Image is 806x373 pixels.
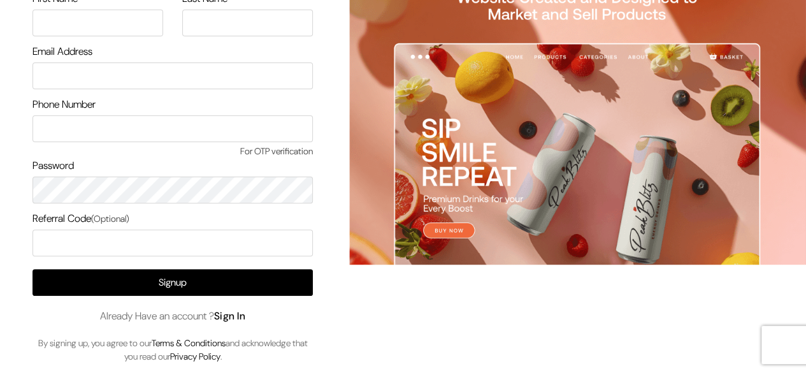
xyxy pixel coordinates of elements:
[32,158,74,173] label: Password
[152,337,226,349] a: Terms & Conditions
[32,44,92,59] label: Email Address
[91,213,129,224] span: (Optional)
[32,211,129,226] label: Referral Code
[32,337,313,363] p: By signing up, you agree to our and acknowledge that you read our .
[32,97,96,112] label: Phone Number
[214,309,246,323] a: Sign In
[32,269,313,296] button: Signup
[170,351,220,362] a: Privacy Policy
[100,309,246,324] span: Already Have an account ?
[32,145,313,158] span: For OTP verification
